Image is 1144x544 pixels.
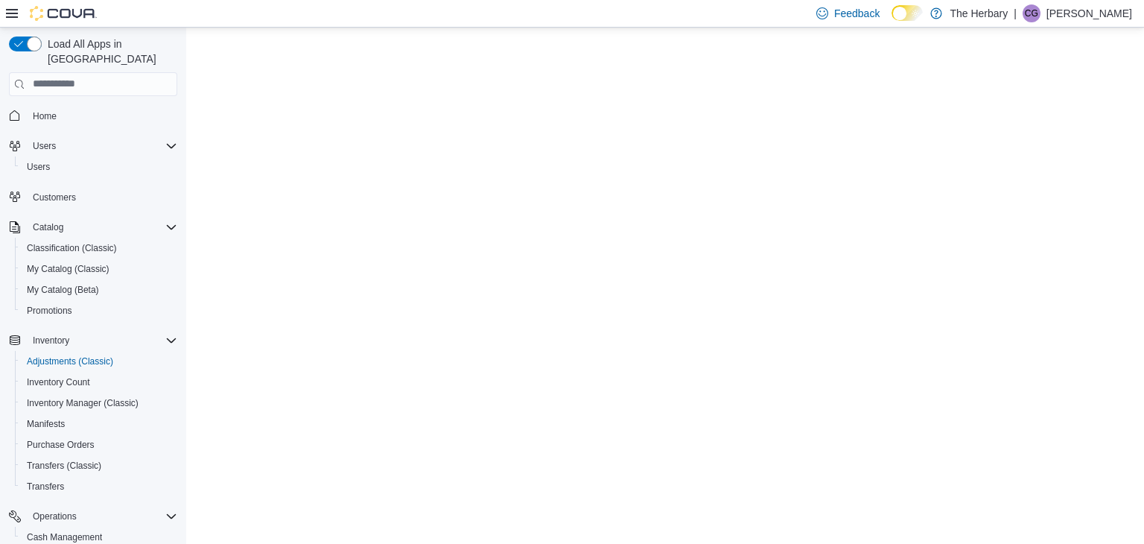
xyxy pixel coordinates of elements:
a: Promotions [21,302,78,320]
span: Users [27,161,50,173]
span: Users [33,140,56,152]
a: My Catalog (Classic) [21,260,115,278]
button: Users [15,156,183,177]
a: Manifests [21,415,71,433]
button: Purchase Orders [15,434,183,455]
button: Catalog [3,217,183,238]
span: Inventory Count [21,373,177,391]
a: Inventory Manager (Classic) [21,394,144,412]
span: Promotions [21,302,177,320]
button: Users [27,137,62,155]
button: Adjustments (Classic) [15,351,183,372]
span: Manifests [27,418,65,430]
span: Home [27,107,177,125]
button: Manifests [15,414,183,434]
button: Transfers (Classic) [15,455,183,476]
a: Inventory Count [21,373,96,391]
span: Users [21,158,177,176]
button: Inventory Count [15,372,183,393]
span: My Catalog (Beta) [27,284,99,296]
span: Inventory [27,332,177,350]
span: Adjustments (Classic) [27,355,113,367]
p: [PERSON_NAME] [1046,4,1132,22]
button: Operations [3,506,183,527]
button: My Catalog (Classic) [15,259,183,279]
button: Inventory [27,332,75,350]
span: Catalog [27,218,177,236]
span: Promotions [27,305,72,317]
p: The Herbary [950,4,1008,22]
span: Customers [33,192,76,203]
span: Manifests [21,415,177,433]
span: Customers [27,188,177,206]
span: Home [33,110,57,122]
span: Operations [33,510,77,522]
span: Transfers (Classic) [27,460,101,472]
div: Chelsea Grahn [1023,4,1040,22]
a: Classification (Classic) [21,239,123,257]
button: Operations [27,507,83,525]
a: Transfers (Classic) [21,457,107,475]
span: Users [27,137,177,155]
a: Customers [27,189,82,206]
span: Transfers (Classic) [21,457,177,475]
span: Inventory Count [27,376,90,388]
span: Catalog [33,221,63,233]
img: Cova [30,6,97,21]
span: Operations [27,507,177,525]
a: Adjustments (Classic) [21,352,119,370]
span: Transfers [27,481,64,493]
button: Customers [3,186,183,208]
p: | [1014,4,1017,22]
span: My Catalog (Beta) [21,281,177,299]
span: My Catalog (Classic) [21,260,177,278]
span: Adjustments (Classic) [21,352,177,370]
button: Inventory [3,330,183,351]
span: Transfers [21,478,177,496]
span: CG [1025,4,1038,22]
button: Inventory Manager (Classic) [15,393,183,414]
span: Purchase Orders [27,439,95,451]
button: Classification (Classic) [15,238,183,259]
span: Inventory Manager (Classic) [21,394,177,412]
span: Load All Apps in [GEOGRAPHIC_DATA] [42,37,177,66]
button: Users [3,136,183,156]
span: My Catalog (Classic) [27,263,109,275]
button: Promotions [15,300,183,321]
span: Feedback [834,6,880,21]
button: My Catalog (Beta) [15,279,183,300]
a: My Catalog (Beta) [21,281,105,299]
span: Classification (Classic) [27,242,117,254]
a: Home [27,107,63,125]
span: Purchase Orders [21,436,177,454]
span: Inventory Manager (Classic) [27,397,139,409]
input: Dark Mode [892,5,923,21]
button: Transfers [15,476,183,497]
a: Transfers [21,478,70,496]
a: Purchase Orders [21,436,101,454]
span: Classification (Classic) [21,239,177,257]
span: Cash Management [27,531,102,543]
button: Home [3,105,183,127]
span: Inventory [33,335,69,347]
button: Catalog [27,218,69,236]
a: Users [21,158,56,176]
